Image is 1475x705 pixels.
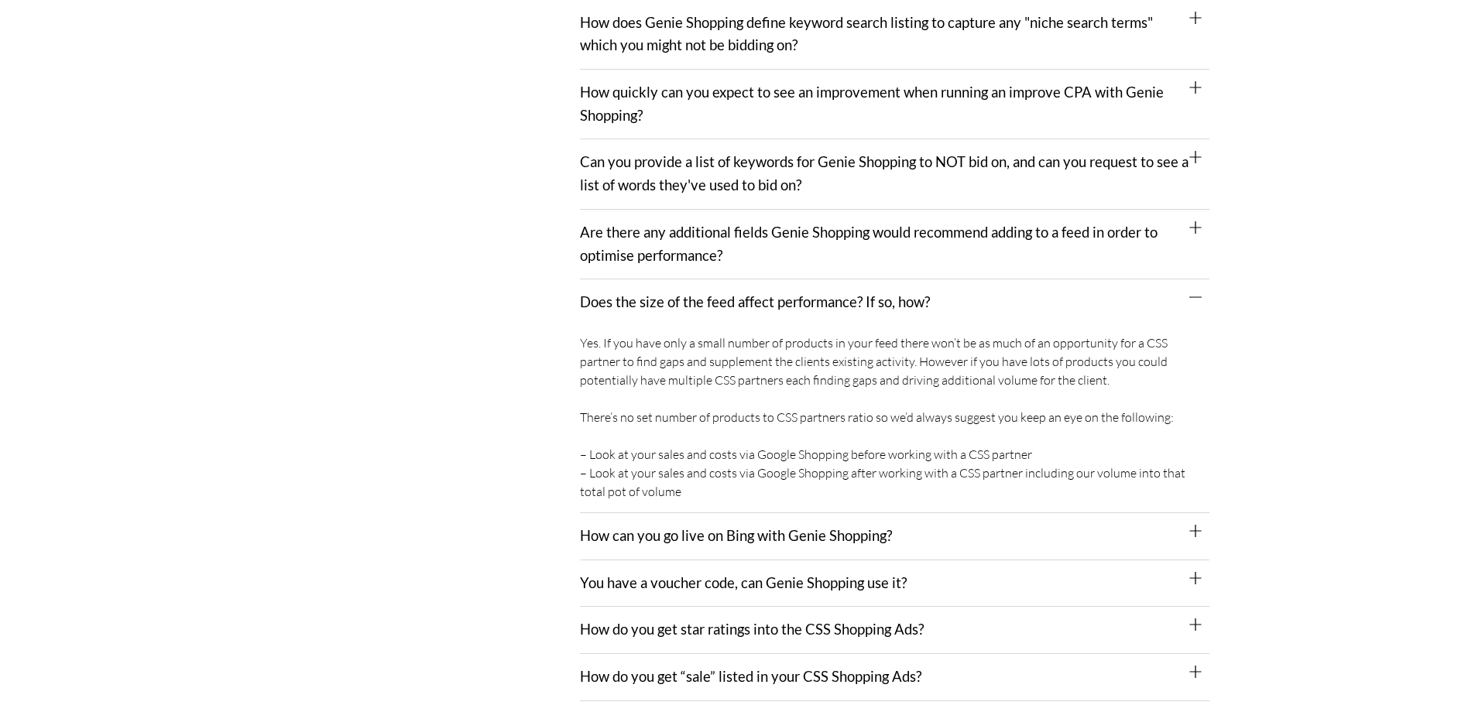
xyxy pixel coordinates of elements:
div: Does the size of the feed affect performance? If so, how? [580,326,1209,513]
a: How do you get “sale” listed in your CSS Shopping Ads? [580,668,921,685]
div: How can you go live on Bing with Genie Shopping? [580,513,1209,560]
div: Can you provide a list of keywords for Genie Shopping to NOT bid on, and can you request to see a... [580,139,1209,209]
a: Are there any additional fields Genie Shopping would recommend adding to a feed in order to optim... [580,224,1158,264]
a: How quickly can you expect to see an improvement when running an improve CPA with Genie Shopping? [580,84,1164,124]
a: Does the size of the feed affect performance? If so, how? [580,293,930,310]
a: How do you get star ratings into the CSS Shopping Ads? [580,621,924,638]
div: How do you get star ratings into the CSS Shopping Ads? [580,607,1209,654]
div: Does the size of the feed affect performance? If so, how? [580,279,1209,326]
div: How quickly can you expect to see an improvement when running an improve CPA with Genie Shopping? [580,70,1209,139]
div: You have a voucher code, can Genie Shopping use it? [580,560,1209,607]
div: How do you get “sale” listed in your CSS Shopping Ads? [580,654,1209,701]
a: How can you go live on Bing with Genie Shopping? [580,527,892,544]
a: You have a voucher code, can Genie Shopping use it? [580,574,907,591]
a: Can you provide a list of keywords for Genie Shopping to NOT bid on, and can you request to see a... [580,153,1189,193]
a: How does Genie Shopping define keyword search listing to capture any "niche search terms" which y... [580,14,1153,54]
div: Are there any additional fields Genie Shopping would recommend adding to a feed in order to optim... [580,210,1209,279]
